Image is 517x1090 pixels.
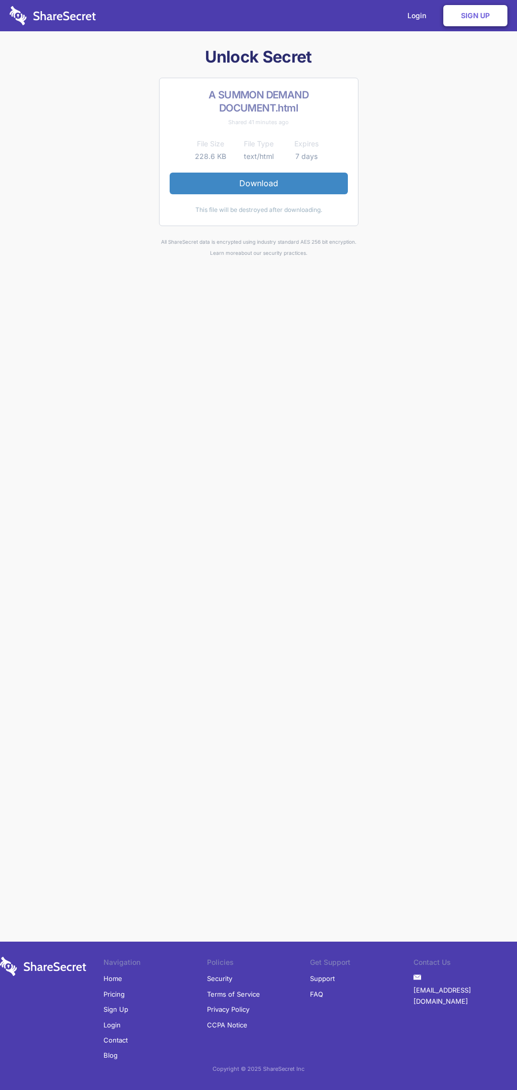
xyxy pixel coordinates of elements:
[104,1002,128,1017] a: Sign Up
[310,957,413,971] li: Get Support
[207,957,311,971] li: Policies
[235,150,283,162] td: text/html
[207,987,260,1002] a: Terms of Service
[310,971,335,986] a: Support
[104,1048,118,1063] a: Blog
[104,971,122,986] a: Home
[170,117,348,128] div: Shared 41 minutes ago
[104,1017,121,1032] a: Login
[170,88,348,115] h2: A SUMMON DEMAND DOCUMENT.html
[207,1002,249,1017] a: Privacy Policy
[443,5,507,26] a: Sign Up
[170,173,348,194] a: Download
[187,138,235,150] th: File Size
[207,971,232,986] a: Security
[310,987,323,1002] a: FAQ
[104,987,125,1002] a: Pricing
[210,250,238,256] a: Learn more
[170,204,348,215] div: This file will be destroyed after downloading.
[235,138,283,150] th: File Type
[207,1017,247,1032] a: CCPA Notice
[187,150,235,162] td: 228.6 KB
[10,6,96,25] img: logo-wordmark-white-trans-d4663122ce5f474addd5e946df7df03e33cb6a1c49d2221995e7729f52c070b2.svg
[413,957,517,971] li: Contact Us
[104,957,207,971] li: Navigation
[283,150,331,162] td: 7 days
[283,138,331,150] th: Expires
[413,983,517,1009] a: [EMAIL_ADDRESS][DOMAIN_NAME]
[104,1032,128,1048] a: Contact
